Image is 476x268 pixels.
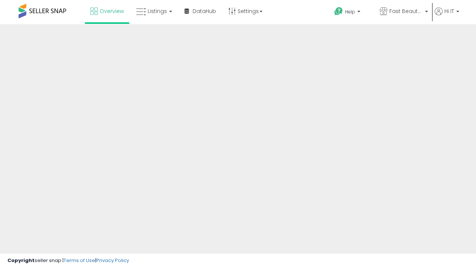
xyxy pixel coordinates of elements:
[389,7,423,15] span: Fast Beauty ([GEOGRAPHIC_DATA])
[435,7,459,24] a: Hi IT
[148,7,167,15] span: Listings
[345,9,355,15] span: Help
[96,257,129,264] a: Privacy Policy
[100,7,124,15] span: Overview
[64,257,95,264] a: Terms of Use
[334,7,343,16] i: Get Help
[328,1,373,24] a: Help
[193,7,216,15] span: DataHub
[7,257,129,264] div: seller snap | |
[444,7,454,15] span: Hi IT
[7,257,35,264] strong: Copyright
